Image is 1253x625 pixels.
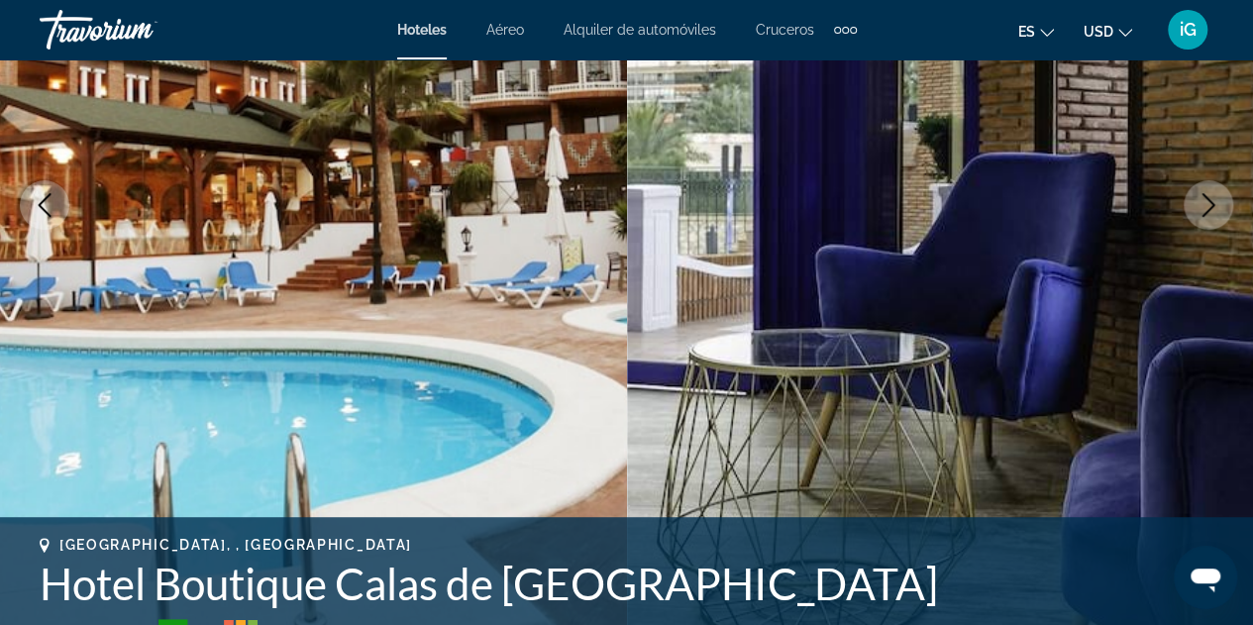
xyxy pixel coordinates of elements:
span: USD [1084,24,1113,40]
button: Next image [1184,180,1233,230]
button: Extra navigation items [834,14,857,46]
button: Change currency [1084,17,1132,46]
a: Hoteles [397,22,447,38]
button: Previous image [20,180,69,230]
span: [GEOGRAPHIC_DATA], , [GEOGRAPHIC_DATA] [59,537,412,553]
a: Alquiler de automóviles [564,22,716,38]
h1: Hotel Boutique Calas de [GEOGRAPHIC_DATA] [40,558,1213,609]
button: User Menu [1162,9,1213,51]
a: Cruceros [756,22,814,38]
span: es [1018,24,1035,40]
a: Aéreo [486,22,524,38]
iframe: Button to launch messaging window [1174,546,1237,609]
button: Change language [1018,17,1054,46]
a: Travorium [40,4,238,55]
span: iG [1180,20,1197,40]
